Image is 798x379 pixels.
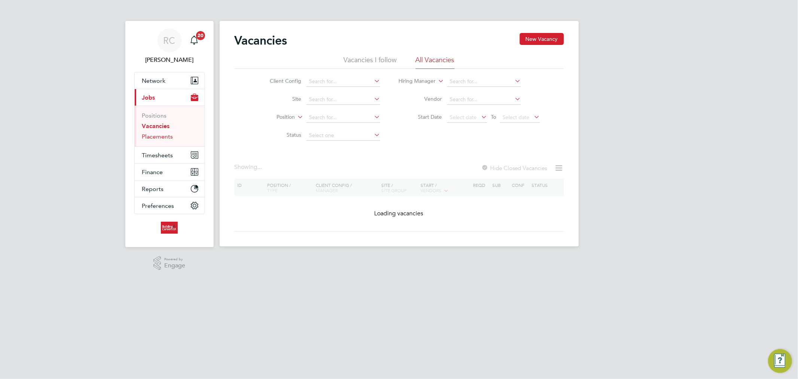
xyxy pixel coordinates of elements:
span: ... [258,163,262,171]
label: Start Date [399,113,442,120]
label: Hiring Manager [392,78,435,85]
input: Select one [306,130,380,141]
input: Search for... [447,76,521,87]
a: 20 [187,28,202,52]
label: Vendor [399,95,442,102]
div: Showing [235,163,264,171]
a: Vacancies [142,122,170,130]
label: Position [252,113,295,121]
button: Network [135,72,204,89]
input: Search for... [306,94,380,105]
span: 20 [196,31,205,40]
button: Reports [135,181,204,197]
button: Preferences [135,197,204,214]
button: Engage Resource Center [768,349,792,373]
label: Hide Closed Vacancies [481,164,547,172]
span: Select date [450,114,477,121]
label: Client Config [258,78,301,84]
button: Jobs [135,89,204,106]
button: New Vacancy [520,33,564,45]
img: buildingcareersuk-logo-retina.png [161,222,178,234]
label: Site [258,95,301,102]
button: Finance [135,164,204,180]
input: Search for... [306,112,380,123]
span: Select date [502,114,529,121]
span: Rhys Cook [134,55,205,64]
a: Positions [142,112,167,119]
a: Go to home page [134,222,205,234]
h2: Vacancies [235,33,287,48]
span: Powered by [164,256,185,263]
li: All Vacancies [416,55,455,69]
input: Search for... [447,94,521,105]
div: Jobs [135,106,204,146]
span: To [489,112,498,122]
span: Network [142,77,166,84]
span: Finance [142,169,163,176]
li: Vacancies I follow [344,55,397,69]
span: Preferences [142,202,174,209]
span: Jobs [142,94,155,101]
label: Status [258,131,301,138]
nav: Main navigation [125,21,214,247]
button: Timesheets [135,147,204,163]
span: Timesheets [142,152,173,159]
span: Engage [164,263,185,269]
span: RC [163,36,175,45]
span: Reports [142,185,164,192]
input: Search for... [306,76,380,87]
a: Powered byEngage [153,256,185,270]
a: Placements [142,133,173,140]
a: RC[PERSON_NAME] [134,28,205,64]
